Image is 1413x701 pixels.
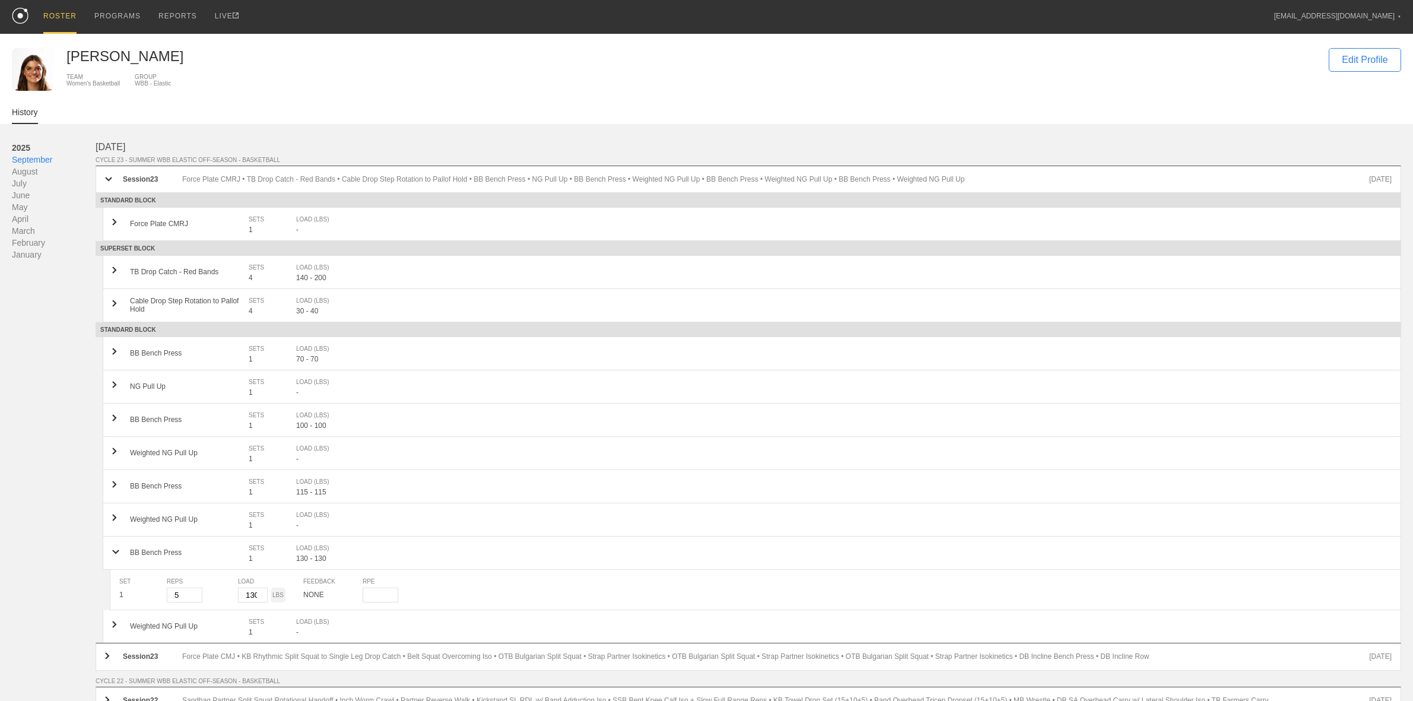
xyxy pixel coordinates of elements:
[130,415,249,424] div: BB Bench Press
[66,74,120,80] div: TEAM
[249,628,296,636] div: 1
[119,588,167,602] div: 1
[123,652,182,661] div: Session 23
[249,521,296,529] div: 1
[296,214,350,226] div: LOAD (LBS)
[249,488,296,496] div: 1
[1329,48,1401,72] div: Edit Profile
[12,249,96,261] div: January
[249,388,296,397] div: 1
[296,355,361,363] div: 70 - 70
[130,515,249,524] div: Weighted NG Pull Up
[249,355,296,363] div: 1
[296,554,361,563] div: 130 - 130
[296,455,361,463] div: -
[66,48,1317,65] div: [PERSON_NAME]
[249,554,296,563] div: 1
[112,550,119,554] img: carrot_down.png
[249,543,284,554] div: SETS
[249,262,284,274] div: SETS
[296,262,350,274] div: LOAD (LBS)
[296,388,361,397] div: -
[112,481,117,488] img: carrot_right.png
[12,189,96,201] div: June
[112,267,117,274] img: carrot_right.png
[119,576,167,588] div: SET
[296,521,361,529] div: -
[1354,644,1413,701] iframe: Chat Widget
[249,476,284,488] div: SETS
[96,322,1401,337] div: STANDARD BLOCK
[249,616,284,628] div: SETS
[96,678,1401,684] div: CYCLE 22 - SUMMER WBB ELASTIC OFF-SEASON - BASKETBALL
[12,154,96,166] div: September
[12,166,96,177] div: August
[296,628,361,636] div: -
[96,241,1401,256] div: SUPERSET BLOCK
[12,213,96,225] div: April
[130,382,249,391] div: NG Pull Up
[249,274,296,282] div: 4
[296,543,350,554] div: LOAD (LBS)
[12,142,96,154] div: 2025
[96,157,1401,163] div: CYCLE 23 - SUMMER WBB ELASTIC OFF-SEASON - BASKETBALL
[296,476,350,488] div: LOAD (LBS)
[296,376,350,388] div: LOAD (LBS)
[249,443,284,455] div: SETS
[1369,175,1392,183] div: [DATE]
[112,414,117,421] img: carrot_right.png
[112,300,117,307] img: carrot_right.png
[363,576,1392,588] div: RPE
[112,218,117,226] img: carrot_right.png
[296,509,350,521] div: LOAD (LBS)
[249,421,296,430] div: 1
[296,274,361,282] div: 140 - 200
[130,482,249,490] div: BB Bench Press
[249,307,296,315] div: 4
[238,576,303,588] div: LOAD
[130,220,249,228] div: Force Plate CMRJ
[12,8,28,24] img: logo
[112,348,117,355] img: carrot_right.png
[249,455,296,463] div: 1
[249,509,284,521] div: SETS
[296,307,361,315] div: 30 - 40
[130,268,249,276] div: TB Drop Catch - Red Bands
[12,225,96,237] div: March
[105,652,110,659] img: carrot_right.png
[105,177,112,182] img: carrot_down.png
[296,295,350,307] div: LOAD (LBS)
[249,214,284,226] div: SETS
[303,588,363,602] div: NONE
[182,175,1369,183] div: Force Plate CMRJ • TB Drop Catch - Red Bands • Cable Drop Step Rotation to Pallof Hold • BB Bench...
[296,443,350,455] div: LOAD (LBS)
[130,622,249,630] div: Weighted NG Pull Up
[112,514,117,521] img: carrot_right.png
[130,349,249,357] div: BB Bench Press
[182,652,1369,661] div: Force Plate CMJ • KB Rhythmic Split Squat to Single Leg Drop Catch • Belt Squat Overcoming Iso • ...
[96,142,1401,153] div: [DATE]
[112,621,117,628] img: carrot_right.png
[303,576,363,588] div: FEEDBACK
[112,448,117,455] img: carrot_right.png
[296,421,361,430] div: 100 - 100
[130,548,249,557] div: BB Bench Press
[296,488,361,496] div: 115 - 115
[296,226,361,234] div: -
[130,297,249,313] div: Cable Drop Step Rotation to Pallof Hold
[12,107,38,124] a: History
[12,201,96,213] div: May
[123,175,182,183] div: Session 23
[112,381,117,388] img: carrot_right.png
[1398,13,1401,20] div: ▼
[96,193,1401,208] div: STANDARD BLOCK
[296,343,350,355] div: LOAD (LBS)
[12,237,96,249] div: February
[296,410,350,421] div: LOAD (LBS)
[12,177,96,189] div: July
[167,588,202,602] input: 3
[272,588,284,602] p: LBS
[66,80,120,87] div: Women's Basketball
[249,343,284,355] div: SETS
